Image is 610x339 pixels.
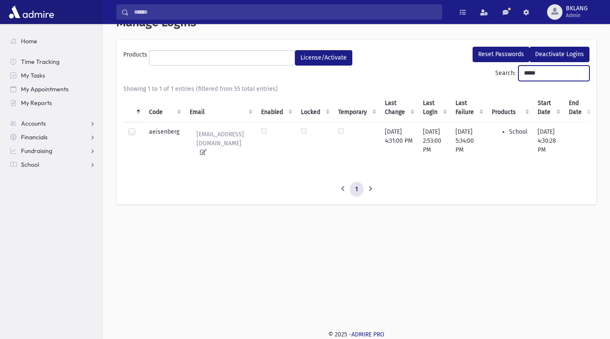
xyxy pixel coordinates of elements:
button: Deactivate Logins [530,47,589,62]
td: [DATE] 5:34:00 PM [450,122,487,165]
a: My Reports [3,96,102,110]
span: BKLANG [566,5,588,12]
button: Reset Passwords [473,47,530,62]
input: Search [129,4,442,20]
th: Email : activate to sort column ascending [184,93,256,122]
th: End Date : activate to sort column ascending [564,93,595,122]
th: Code : activate to sort column ascending [144,93,184,122]
th: Temporary : activate to sort column ascending [333,93,380,122]
input: Search: [518,66,589,81]
a: My Appointments [3,82,102,96]
img: AdmirePro [7,3,56,21]
span: Home [21,37,37,45]
li: School [509,127,527,136]
label: Search: [495,66,589,81]
a: School [3,158,102,171]
td: aeisenberg [144,122,184,165]
div: © 2025 - [116,330,596,339]
a: 1 [350,182,363,197]
span: My Tasks [21,72,45,79]
span: Fundraising [21,147,52,155]
div: Showing 1 to 1 of 1 entries (filtered from 55 total entries) [123,84,589,93]
a: Time Tracking [3,55,102,69]
th: Enabled : activate to sort column ascending [256,93,296,122]
label: Products [123,50,149,62]
th: Last Login : activate to sort column ascending [418,93,450,122]
th: Last Failure : activate to sort column ascending [450,93,487,122]
a: ADMIRE PRO [351,331,384,338]
span: Financials [21,133,48,141]
a: Home [3,34,102,48]
a: [EMAIL_ADDRESS][DOMAIN_NAME] [190,127,251,159]
span: My Appointments [21,85,68,93]
th: Products : activate to sort column ascending [487,93,533,122]
th: Start Date : activate to sort column ascending [533,93,564,122]
span: School [21,161,39,168]
span: Time Tracking [21,58,60,66]
button: License/Activate [295,50,352,66]
span: Admin [566,12,588,19]
a: Accounts [3,117,102,130]
td: [DATE] 2:53:00 PM [418,122,450,165]
a: Financials [3,130,102,144]
th: Last Change : activate to sort column ascending [380,93,418,122]
td: [DATE] 4:30:28 PM [533,122,564,165]
span: Accounts [21,120,46,127]
td: [DATE] 4:31:00 PM [380,122,418,165]
th: Locked : activate to sort column ascending [296,93,333,122]
span: My Reports [21,99,52,107]
a: My Tasks [3,69,102,82]
a: Fundraising [3,144,102,158]
th: : activate to sort column descending [123,93,144,122]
